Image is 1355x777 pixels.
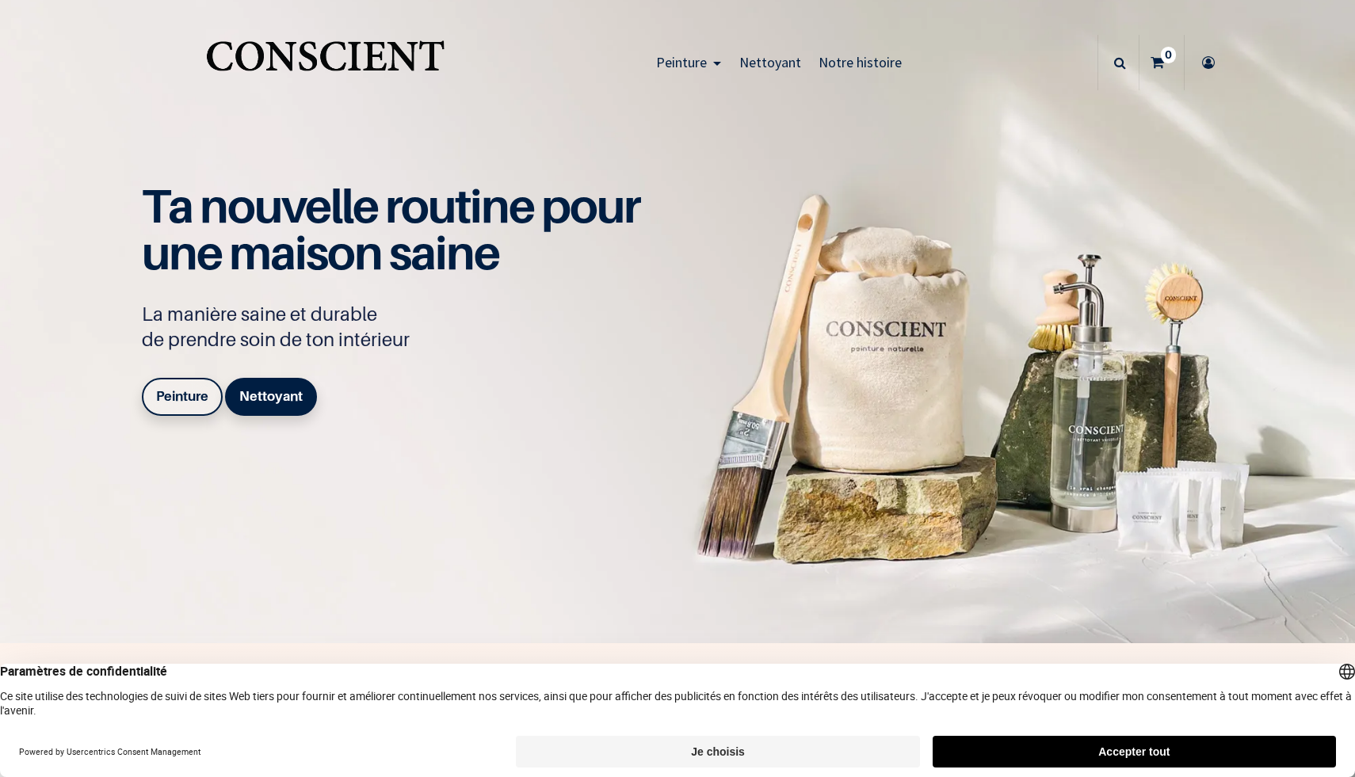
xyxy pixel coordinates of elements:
span: Nettoyant [739,53,801,71]
a: Nettoyant [225,378,317,416]
sup: 0 [1161,47,1176,63]
a: Peinture [142,378,223,416]
a: Peinture [647,35,731,90]
h4: Améliore ton quotidien avec des produits efficaces repensés pour ne présenter aucun danger pour t... [361,662,994,722]
img: Conscient [203,32,448,94]
span: Ta nouvelle routine pour une maison saine [142,177,639,280]
span: Peinture [656,53,707,71]
a: 0 [1139,35,1184,90]
p: La manière saine et durable de prendre soin de ton intérieur [142,302,657,352]
b: Peinture [156,388,208,404]
b: Nettoyant [239,388,303,404]
span: Notre histoire [819,53,902,71]
a: Logo of Conscient [203,32,448,94]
